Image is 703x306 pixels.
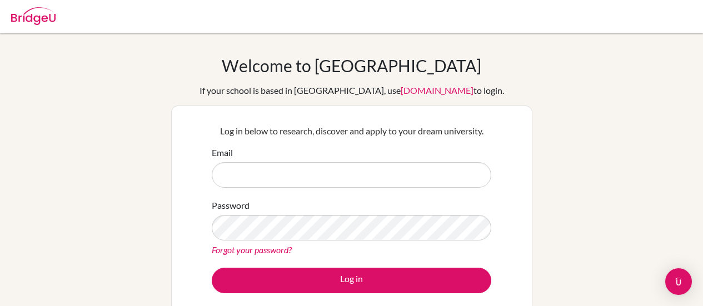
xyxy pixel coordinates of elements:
div: Open Intercom Messenger [665,268,692,295]
p: Log in below to research, discover and apply to your dream university. [212,124,491,138]
div: If your school is based in [GEOGRAPHIC_DATA], use to login. [200,84,504,97]
button: Log in [212,268,491,293]
label: Password [212,199,250,212]
h1: Welcome to [GEOGRAPHIC_DATA] [222,56,481,76]
a: [DOMAIN_NAME] [401,85,473,96]
a: Forgot your password? [212,244,292,255]
label: Email [212,146,233,159]
img: Bridge-U [11,7,56,25]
